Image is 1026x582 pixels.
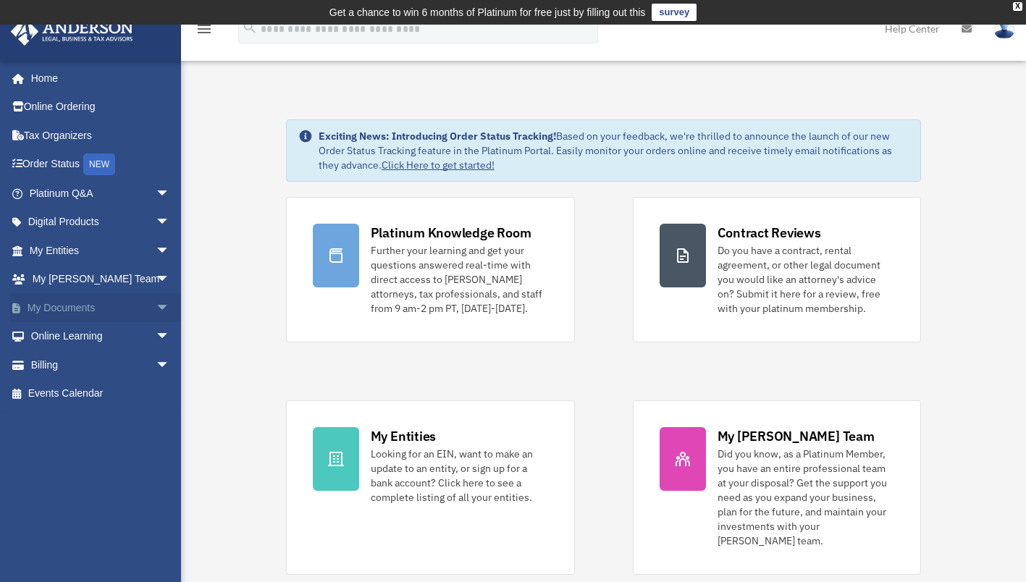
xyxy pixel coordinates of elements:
span: arrow_drop_down [156,265,185,295]
div: My Entities [371,427,436,445]
a: Online Learningarrow_drop_down [10,322,192,351]
div: NEW [83,153,115,175]
a: Events Calendar [10,379,192,408]
a: Billingarrow_drop_down [10,350,192,379]
div: Do you have a contract, rental agreement, or other legal document you would like an attorney's ad... [718,243,895,316]
a: My Entitiesarrow_drop_down [10,236,192,265]
a: Tax Organizers [10,121,192,150]
div: Did you know, as a Platinum Member, you have an entire professional team at your disposal? Get th... [718,447,895,548]
img: Anderson Advisors Platinum Portal [7,17,138,46]
a: My Documentsarrow_drop_down [10,293,192,322]
a: Home [10,64,185,93]
span: arrow_drop_down [156,350,185,380]
div: My [PERSON_NAME] Team [718,427,875,445]
a: Online Ordering [10,93,192,122]
span: arrow_drop_down [156,293,185,323]
div: close [1013,2,1022,11]
div: Get a chance to win 6 months of Platinum for free just by filling out this [329,4,646,21]
a: Contract Reviews Do you have a contract, rental agreement, or other legal document you would like... [633,197,922,342]
a: Click Here to get started! [382,159,495,172]
div: Looking for an EIN, want to make an update to an entity, or sign up for a bank account? Click her... [371,447,548,505]
i: search [242,20,258,35]
i: menu [195,20,213,38]
div: Further your learning and get your questions answered real-time with direct access to [PERSON_NAM... [371,243,548,316]
a: Platinum Knowledge Room Further your learning and get your questions answered real-time with dire... [286,197,575,342]
span: arrow_drop_down [156,236,185,266]
a: menu [195,25,213,38]
a: Order StatusNEW [10,150,192,180]
strong: Exciting News: Introducing Order Status Tracking! [319,130,556,143]
a: My [PERSON_NAME] Team Did you know, as a Platinum Member, you have an entire professional team at... [633,400,922,575]
div: Contract Reviews [718,224,821,242]
span: arrow_drop_down [156,179,185,208]
span: arrow_drop_down [156,322,185,352]
div: Based on your feedback, we're thrilled to announce the launch of our new Order Status Tracking fe... [319,129,909,172]
a: My [PERSON_NAME] Teamarrow_drop_down [10,265,192,294]
div: Platinum Knowledge Room [371,224,531,242]
a: Platinum Q&Aarrow_drop_down [10,179,192,208]
a: survey [652,4,697,21]
img: User Pic [993,18,1015,39]
a: My Entities Looking for an EIN, want to make an update to an entity, or sign up for a bank accoun... [286,400,575,575]
a: Digital Productsarrow_drop_down [10,208,192,237]
span: arrow_drop_down [156,208,185,237]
